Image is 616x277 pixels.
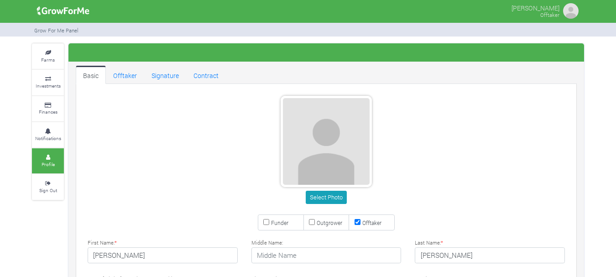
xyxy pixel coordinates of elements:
label: Last Name: [415,239,443,247]
label: First Name: [88,239,117,247]
button: Select Photo [306,191,346,204]
a: Farms [32,44,64,69]
input: Funder [263,219,269,225]
input: Last Name [415,247,565,264]
a: Finances [32,96,64,121]
small: Offtaker [540,11,559,18]
small: Funder [271,219,288,226]
a: Signature [144,66,186,84]
small: Grow For Me Panel [34,27,78,34]
small: Farms [41,57,55,63]
small: Investments [36,83,61,89]
small: Offtaker [362,219,381,226]
a: Contract [186,66,226,84]
a: Sign Out [32,174,64,199]
input: Outgrower [309,219,315,225]
input: First Name [88,247,238,264]
a: Offtaker [106,66,144,84]
p: [PERSON_NAME] [512,2,559,13]
a: Notifications [32,122,64,147]
a: Investments [32,70,64,95]
label: Middle Name: [251,239,283,247]
img: growforme image [34,2,93,20]
input: Offtaker [355,219,360,225]
small: Finances [39,109,57,115]
small: Profile [42,161,55,167]
img: growforme image [562,2,580,20]
a: Basic [76,66,106,84]
a: Profile [32,148,64,173]
input: Middle Name [251,247,402,264]
small: Outgrower [317,219,342,226]
small: Sign Out [39,187,57,193]
small: Notifications [35,135,61,141]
